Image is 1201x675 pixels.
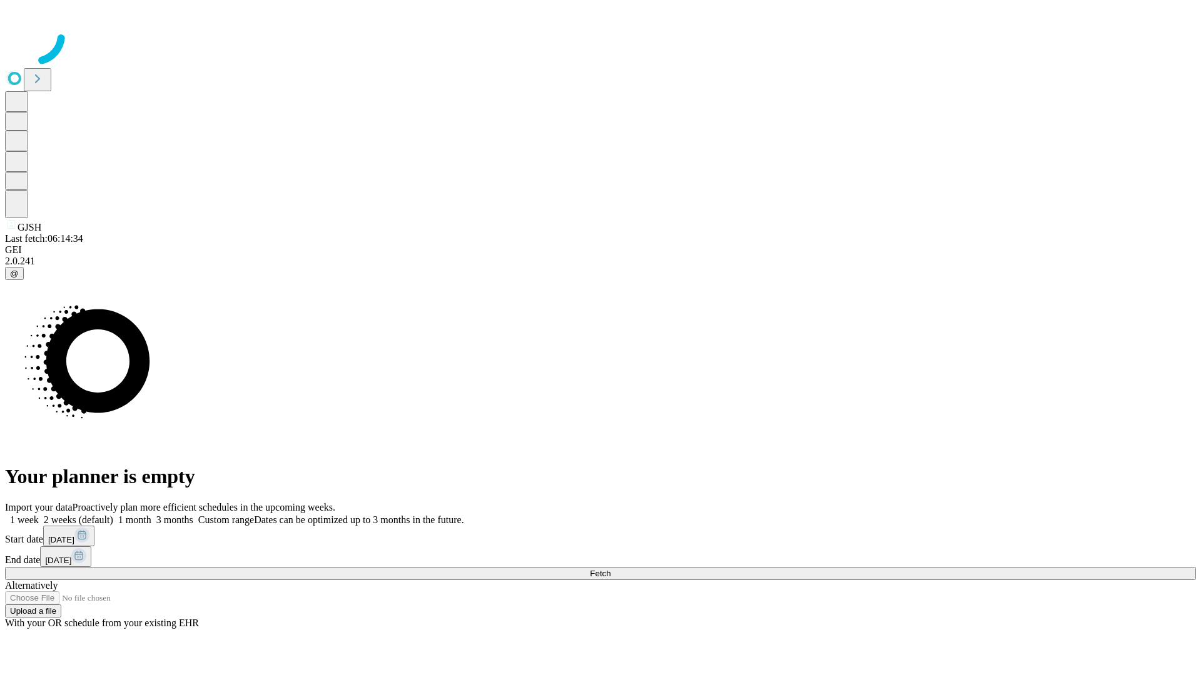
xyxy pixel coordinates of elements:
[45,556,71,565] span: [DATE]
[5,267,24,280] button: @
[43,526,94,546] button: [DATE]
[5,526,1196,546] div: Start date
[5,244,1196,256] div: GEI
[198,514,254,525] span: Custom range
[5,233,83,244] span: Last fetch: 06:14:34
[156,514,193,525] span: 3 months
[48,535,74,544] span: [DATE]
[5,617,199,628] span: With your OR schedule from your existing EHR
[44,514,113,525] span: 2 weeks (default)
[5,502,73,512] span: Import your data
[590,569,611,578] span: Fetch
[254,514,464,525] span: Dates can be optimized up to 3 months in the future.
[73,502,335,512] span: Proactively plan more efficient schedules in the upcoming weeks.
[5,465,1196,488] h1: Your planner is empty
[5,567,1196,580] button: Fetch
[118,514,151,525] span: 1 month
[40,546,91,567] button: [DATE]
[18,222,41,232] span: GJSH
[5,580,58,591] span: Alternatively
[5,256,1196,267] div: 2.0.241
[5,546,1196,567] div: End date
[5,604,61,617] button: Upload a file
[10,514,39,525] span: 1 week
[10,269,19,278] span: @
